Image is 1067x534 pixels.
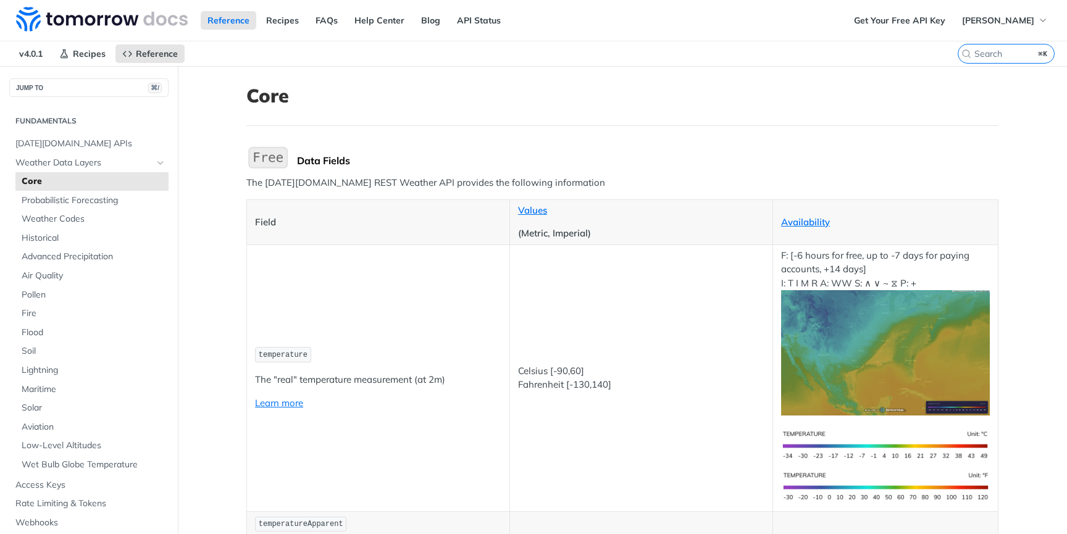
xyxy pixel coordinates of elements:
[22,364,165,377] span: Lightning
[15,380,169,399] a: Maritime
[781,290,990,415] img: temperature
[15,157,153,169] span: Weather Data Layers
[15,361,169,380] a: Lightning
[22,194,165,207] span: Probabilistic Forecasting
[15,172,169,191] a: Core
[22,421,165,433] span: Aviation
[246,85,998,107] h1: Core
[16,7,188,31] img: Tomorrow.io Weather API Docs
[15,191,169,210] a: Probabilistic Forecasting
[15,304,169,323] a: Fire
[309,11,345,30] a: FAQs
[955,11,1055,30] button: [PERSON_NAME]
[9,135,169,153] a: [DATE][DOMAIN_NAME] APIs
[15,456,169,474] a: Wet Bulb Globe Temperature
[15,138,165,150] span: [DATE][DOMAIN_NAME] APIs
[781,216,830,228] a: Availability
[22,327,165,339] span: Flood
[148,83,162,93] span: ⌘/
[962,15,1034,26] span: [PERSON_NAME]
[12,44,49,63] span: v4.0.1
[15,436,169,455] a: Low-Level Altitudes
[9,494,169,513] a: Rate Limiting & Tokens
[73,48,106,59] span: Recipes
[781,480,990,491] span: Expand image
[22,270,165,282] span: Air Quality
[518,204,547,216] a: Values
[15,342,169,361] a: Soil
[22,345,165,357] span: Soil
[255,215,501,230] p: Field
[781,466,990,507] img: temperature-us
[22,289,165,301] span: Pollen
[156,158,165,168] button: Hide subpages for Weather Data Layers
[22,175,165,188] span: Core
[255,397,303,409] a: Learn more
[781,438,990,450] span: Expand image
[15,517,165,529] span: Webhooks
[15,498,165,510] span: Rate Limiting & Tokens
[9,476,169,494] a: Access Keys
[847,11,952,30] a: Get Your Free API Key
[22,402,165,414] span: Solar
[450,11,508,30] a: API Status
[1036,48,1051,60] kbd: ⌘K
[15,399,169,417] a: Solar
[22,307,165,320] span: Fire
[259,11,306,30] a: Recipes
[781,346,990,358] span: Expand image
[15,323,169,342] a: Flood
[15,479,165,491] span: Access Keys
[22,459,165,471] span: Wet Bulb Globe Temperature
[15,229,169,248] a: Historical
[136,48,178,59] span: Reference
[9,78,169,97] button: JUMP TO⌘/
[961,49,971,59] svg: Search
[22,440,165,452] span: Low-Level Altitudes
[255,373,501,387] p: The "real" temperature measurement (at 2m)
[518,364,764,392] p: Celsius [-90,60] Fahrenheit [-130,140]
[518,227,764,241] p: (Metric, Imperial)
[15,210,169,228] a: Weather Codes
[246,176,998,190] p: The [DATE][DOMAIN_NAME] REST Weather API provides the following information
[22,213,165,225] span: Weather Codes
[15,248,169,266] a: Advanced Precipitation
[15,267,169,285] a: Air Quality
[15,418,169,436] a: Aviation
[22,251,165,263] span: Advanced Precipitation
[9,115,169,127] h2: Fundamentals
[52,44,112,63] a: Recipes
[259,351,308,359] span: temperature
[201,11,256,30] a: Reference
[348,11,411,30] a: Help Center
[9,154,169,172] a: Weather Data LayersHide subpages for Weather Data Layers
[15,286,169,304] a: Pollen
[781,249,990,415] p: F: [-6 hours for free, up to -7 days for paying accounts, +14 days] I: T I M R A: WW S: ∧ ∨ ~ ⧖ P: +
[22,232,165,244] span: Historical
[9,514,169,532] a: Webhooks
[259,520,343,528] span: temperatureApparent
[414,11,447,30] a: Blog
[781,425,990,466] img: temperature-si
[22,383,165,396] span: Maritime
[297,154,998,167] div: Data Fields
[115,44,185,63] a: Reference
